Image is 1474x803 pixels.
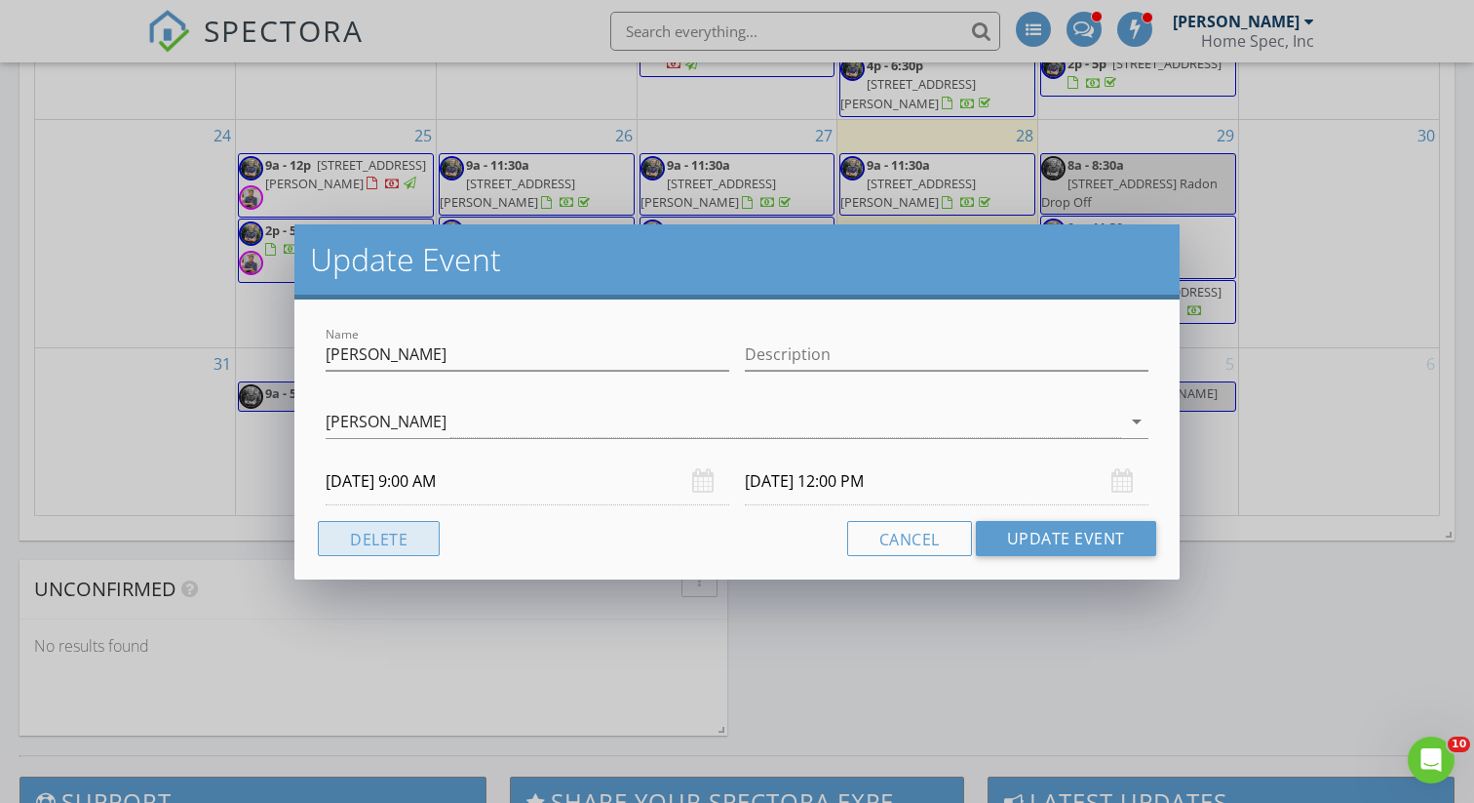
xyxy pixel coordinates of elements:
input: Select date [326,458,729,505]
button: Delete [318,521,440,556]
i: arrow_drop_down [1125,410,1148,433]
button: Cancel [847,521,972,556]
h2: Update Event [310,240,1163,279]
iframe: Intercom live chat [1408,737,1455,783]
button: Update Event [976,521,1156,556]
span: 10 [1448,737,1470,752]
input: Select date [745,458,1148,505]
div: [PERSON_NAME] [326,413,446,430]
